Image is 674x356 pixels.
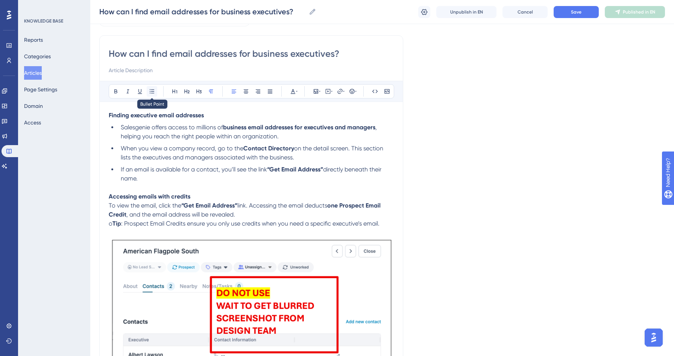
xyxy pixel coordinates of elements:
button: Save [554,6,599,18]
button: Cancel [502,6,548,18]
input: Article Title [109,48,394,60]
strong: Accessing emails with credits [109,193,190,200]
span: link. Accessing the email deducts [237,202,327,209]
button: Unpublish in EN [436,6,496,18]
button: Reports [24,33,43,47]
span: Salesgenie offers access to millions of [121,124,223,131]
span: Cancel [518,9,533,15]
span: o [109,220,112,227]
button: Page Settings [24,83,57,96]
button: Domain [24,99,43,113]
button: Published in EN [605,6,665,18]
strong: “Get Email Address” [267,166,323,173]
strong: Finding executive email addresses [109,112,204,119]
input: Article Name [99,6,306,17]
span: Published in EN [623,9,655,15]
span: If an email is available for a contact, you’ll see the link [121,166,267,173]
iframe: UserGuiding AI Assistant Launcher [642,326,665,349]
strong: Tip [112,220,121,227]
input: Article Description [109,66,394,75]
span: Need Help? [18,2,47,11]
strong: “Get Email Address” [181,202,237,209]
strong: business email addresses for executives and managers [223,124,375,131]
button: Access [24,116,41,129]
span: , and the email address will be revealed. [126,211,235,218]
span: : Prospect Email Credits ensure you only use credits when you need a specific executive’s email. [121,220,380,227]
button: Articles [24,66,42,80]
button: Categories [24,50,51,63]
span: To view the email, click the [109,202,181,209]
span: Save [571,9,581,15]
span: When you view a company record, go to the [121,145,243,152]
span: Unpublish in EN [450,9,483,15]
strong: Contact Directory [243,145,294,152]
div: KNOWLEDGE BASE [24,18,63,24]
